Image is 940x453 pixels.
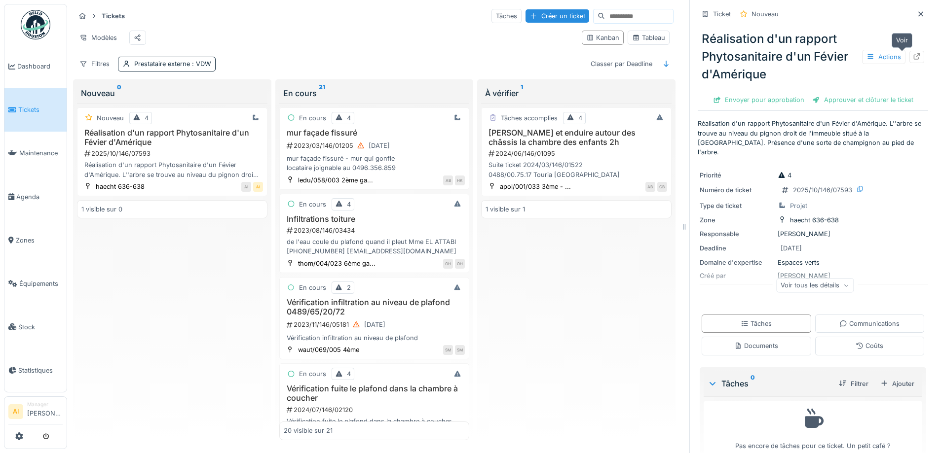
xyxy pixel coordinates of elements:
div: [DATE] [781,244,802,253]
div: 4 [347,200,351,209]
div: Tâches accomplies [501,113,558,123]
span: Zones [16,236,63,245]
a: Tickets [4,88,67,132]
div: CB [657,182,667,192]
div: 2023/08/146/03434 [286,226,465,235]
h3: Infiltrations toiture [284,214,465,224]
div: Modèles [75,31,121,45]
div: AB [645,182,655,192]
div: 1 visible sur 1 [486,205,525,214]
sup: 21 [319,87,325,99]
div: Tâches [708,378,831,389]
div: de l'eau coule du plafond quand il pleut Mme EL ATTABI [PHONE_NUMBER] [EMAIL_ADDRESS][DOMAIN_NAME] [284,237,465,256]
div: thom/004/023 6ème ga... [298,259,376,268]
div: ledu/058/003 2ème ga... [298,175,373,185]
div: haecht 636-638 [790,215,839,225]
div: AI [241,182,251,192]
div: Type de ticket [700,201,774,210]
div: HK [455,175,465,185]
div: Kanban [586,33,619,42]
a: Stock [4,305,67,348]
div: 2024/07/146/02120 [286,405,465,415]
div: Envoyer pour approbation [709,93,808,106]
div: [DATE] [369,141,390,150]
div: Vérification fuite le plafond dans la chambre à coucher [PERSON_NAME] 0485555979 [284,417,465,435]
div: SM [455,345,465,355]
div: En cours [299,369,326,379]
h3: Réalisation d'un rapport Phytosanitaire d'un Févier d'Amérique [81,128,263,147]
div: Zone [700,215,774,225]
div: Nouveau [752,9,779,19]
div: Vérification infiltration au niveau de plafond [284,333,465,343]
div: Suite ticket 2024/03/146/01522 0488/00.75.17 Touria [GEOGRAPHIC_DATA] [486,160,667,179]
div: 20 visible sur 21 [284,426,333,435]
div: Coûts [856,341,883,350]
div: mur façade fissuré - mur qui gonfle locataire joignable au 0496.356.859 [284,154,465,173]
a: AI Manager[PERSON_NAME] [8,401,63,424]
div: Domaine d'expertise [700,258,774,267]
div: Documents [734,341,778,350]
div: [DATE] [364,320,385,329]
div: Approuver et clôturer le ticket [808,93,917,106]
div: 2 [347,283,351,292]
span: : VDW [190,60,211,68]
p: Réalisation d'un rapport Phytosanitaire d'un Févier d'Amérique. L''arbre se trouve au niveau du p... [698,119,928,157]
span: Tickets [18,105,63,114]
div: Actions [862,50,905,64]
div: Tâches [741,319,772,328]
div: 2025/10/146/07593 [793,185,852,195]
div: Espaces verts [700,258,926,267]
div: Réalisation d'un rapport Phytosanitaire d'un Févier d'Amérique. L''arbre se trouve au niveau du p... [81,160,263,179]
span: Maintenance [19,148,63,158]
div: Tâches [491,9,522,23]
div: Pas encore de tâches pour ce ticket. Un petit café ? [710,405,916,451]
sup: 0 [117,87,121,99]
div: Filtrer [835,377,872,390]
div: En cours [299,113,326,123]
span: Agenda [16,192,63,202]
div: Ajouter [876,377,918,390]
div: En cours [299,283,326,292]
div: 2025/10/146/07593 [83,149,263,158]
h3: Vérification fuite le plafond dans la chambre à coucher [284,384,465,403]
sup: 0 [751,378,755,389]
div: apol/001/033 3ème - ... [500,182,571,191]
div: SM [443,345,453,355]
div: Classer par Deadline [586,57,657,71]
div: 4 [778,171,791,180]
a: Statistiques [4,348,67,392]
div: 4 [347,369,351,379]
div: 4 [145,113,149,123]
h3: Vérification infiltration au niveau de plafond 0489/65/20/72 [284,298,465,316]
div: Priorité [700,171,774,180]
div: Ticket [713,9,731,19]
div: AI [253,182,263,192]
span: Équipements [19,279,63,288]
div: [PERSON_NAME] [700,229,926,239]
div: OH [455,259,465,269]
h3: mur façade fissuré [284,128,465,138]
div: Manager [27,401,63,408]
div: Numéro de ticket [700,185,774,195]
div: 4 [578,113,582,123]
div: haecht 636-638 [96,182,145,191]
div: 4 [347,113,351,123]
div: En cours [283,87,466,99]
div: Voir [892,33,912,47]
sup: 1 [521,87,523,99]
div: Projet [790,201,807,210]
span: Stock [18,322,63,332]
div: Nouveau [97,113,124,123]
div: Tableau [632,33,665,42]
div: En cours [299,200,326,209]
li: AI [8,404,23,419]
a: Zones [4,218,67,262]
div: Créer un ticket [526,9,589,23]
img: Badge_color-CXgf-gQk.svg [21,10,50,39]
div: Réalisation d'un rapport Phytosanitaire d'un Févier d'Amérique [698,26,928,87]
div: 2024/06/146/01095 [488,149,667,158]
div: Nouveau [81,87,263,99]
div: 2023/11/146/05181 [286,318,465,331]
div: AB [443,175,453,185]
div: waut/069/005 4ème [298,345,359,354]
